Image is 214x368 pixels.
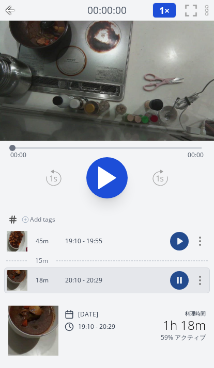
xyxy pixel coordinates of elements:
img: 250812101107_thumb.jpeg [7,231,27,252]
button: 1× [152,3,176,18]
span: 1 [159,4,164,16]
span: 00:00 [188,150,204,159]
img: 250812111135_thumb.jpeg [8,306,58,356]
p: 45m [36,237,49,245]
p: 料理時間 [185,310,206,319]
p: 59% アクティブ [161,333,206,342]
h2: 1h 18m [163,319,206,331]
p: [DATE] [78,310,98,319]
p: 20:10 - 20:29 [65,276,102,285]
a: 00:00:00 [87,3,127,18]
p: 19:10 - 19:55 [65,237,102,245]
p: 19:10 - 20:29 [78,323,115,331]
img: 250812111135_thumb.jpeg [7,270,27,291]
span: 15m [35,257,48,265]
span: Add tags [30,215,55,224]
button: Add tags [18,211,59,228]
p: 18m [36,276,49,285]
